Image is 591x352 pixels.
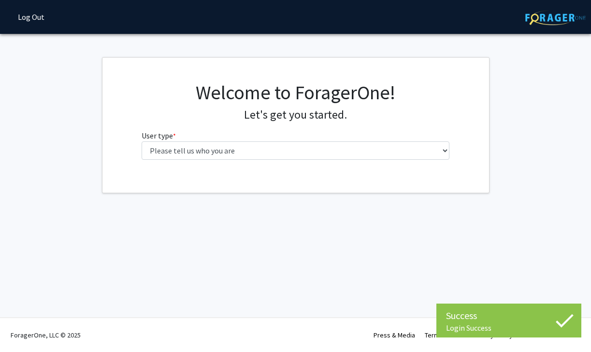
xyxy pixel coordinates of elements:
[446,308,572,323] div: Success
[142,81,449,104] h1: Welcome to ForagerOne!
[525,10,586,25] img: ForagerOne Logo
[142,108,449,122] h4: Let's get you started.
[374,331,415,339] a: Press & Media
[11,318,81,352] div: ForagerOne, LLC © 2025
[446,323,572,333] div: Login Success
[425,331,463,339] a: Terms of Use
[142,130,176,141] label: User type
